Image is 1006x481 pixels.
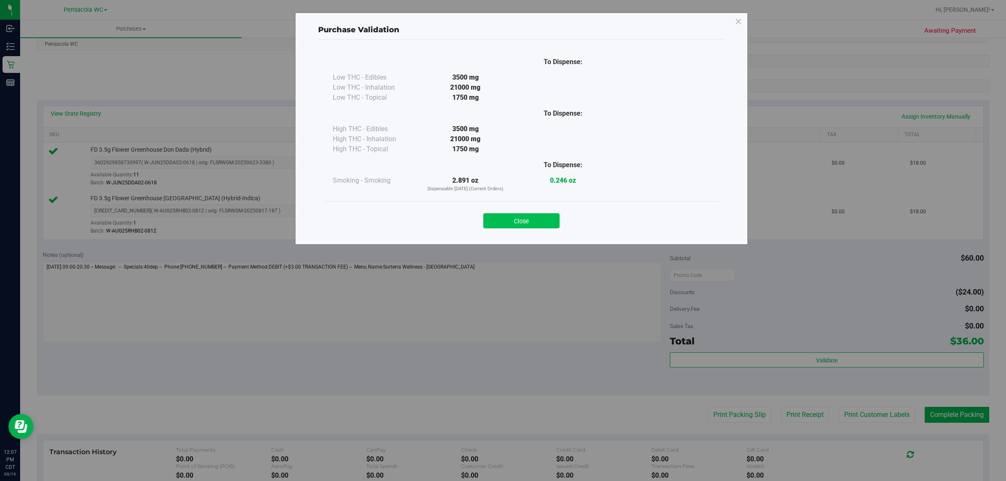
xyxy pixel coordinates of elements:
[333,72,417,83] div: Low THC - Edibles
[417,176,514,193] div: 2.891 oz
[8,414,34,439] iframe: Resource center
[417,83,514,93] div: 21000 mg
[514,109,612,119] div: To Dispense:
[417,93,514,103] div: 1750 mg
[417,124,514,134] div: 3500 mg
[514,57,612,67] div: To Dispense:
[483,213,560,228] button: Close
[514,160,612,170] div: To Dispense:
[333,144,417,154] div: High THC - Topical
[333,83,417,93] div: Low THC - Inhalation
[333,124,417,134] div: High THC - Edibles
[333,176,417,186] div: Smoking - Smoking
[333,134,417,144] div: High THC - Inhalation
[417,134,514,144] div: 21000 mg
[417,186,514,193] p: Dispensable [DATE] (Current Orders)
[417,144,514,154] div: 1750 mg
[550,176,576,184] strong: 0.246 oz
[333,93,417,103] div: Low THC - Topical
[318,25,399,34] span: Purchase Validation
[417,72,514,83] div: 3500 mg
